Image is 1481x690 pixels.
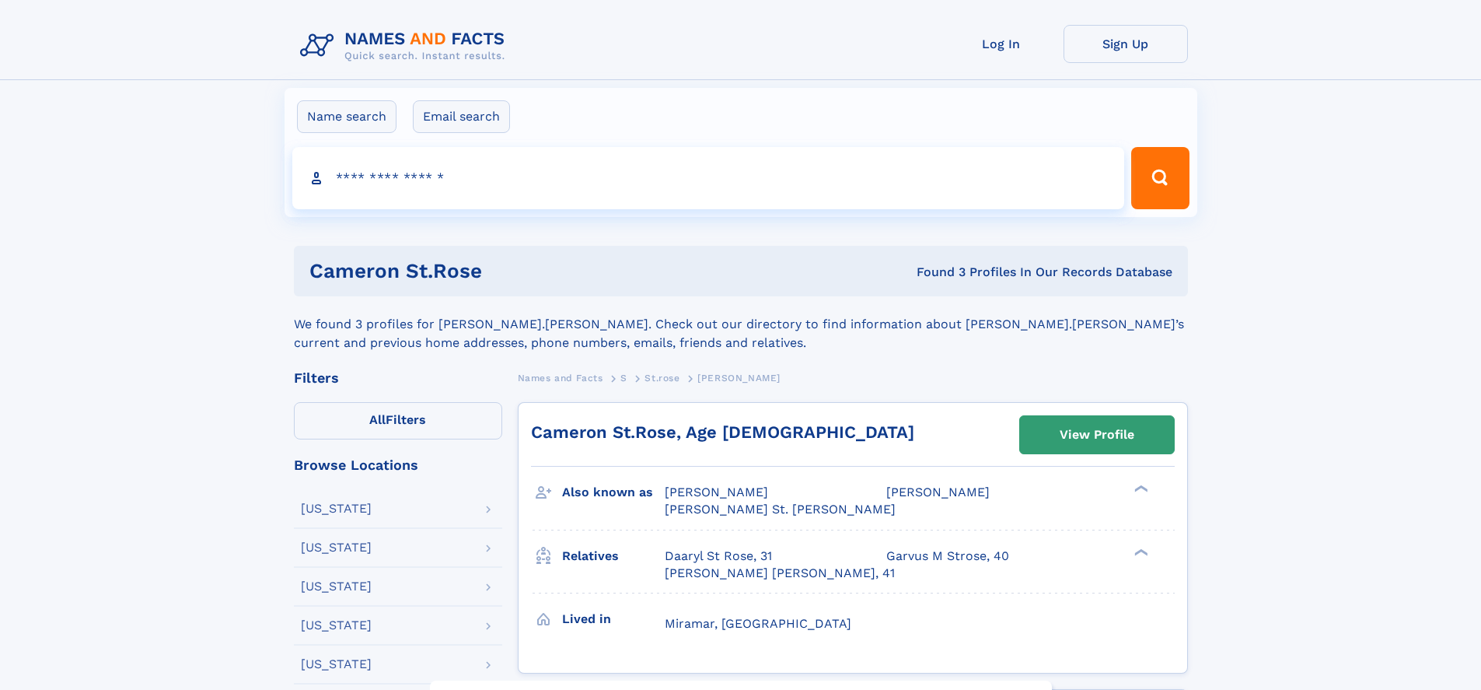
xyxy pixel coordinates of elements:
h3: Lived in [562,606,665,632]
div: ❯ [1130,547,1149,557]
label: Filters [294,402,502,440]
div: Filters [294,371,502,385]
h3: Also known as [562,479,665,506]
a: St.rose [644,368,679,387]
img: Logo Names and Facts [294,25,518,67]
div: ❯ [1130,484,1149,494]
div: View Profile [1060,417,1134,453]
div: [US_STATE] [301,580,372,593]
label: Email search [413,100,510,133]
a: Garvus M Strose, 40 [886,548,1009,565]
span: Miramar, [GEOGRAPHIC_DATA] [665,616,851,631]
a: Cameron St.Rose, Age [DEMOGRAPHIC_DATA] [531,422,914,442]
span: [PERSON_NAME] [886,485,990,499]
span: St.rose [644,373,679,384]
div: [US_STATE] [301,503,372,515]
a: View Profile [1020,416,1174,454]
span: [PERSON_NAME] [665,485,768,499]
span: [PERSON_NAME] St. [PERSON_NAME] [665,502,896,517]
div: [US_STATE] [301,619,372,632]
div: [US_STATE] [301,541,372,554]
a: Log In [939,25,1064,63]
h3: Relatives [562,543,665,569]
div: [US_STATE] [301,658,372,671]
span: All [369,412,386,427]
div: Browse Locations [294,458,502,472]
a: Names and Facts [518,368,603,387]
span: [PERSON_NAME] [697,373,781,384]
div: We found 3 profiles for [PERSON_NAME].[PERSON_NAME]. Check out our directory to find information ... [294,296,1188,352]
h1: Cameron St.rose [309,261,700,281]
a: Daaryl St Rose, 31 [665,548,772,565]
div: Found 3 Profiles In Our Records Database [699,264,1172,281]
button: Search Button [1131,147,1189,209]
label: Name search [297,100,396,133]
a: Sign Up [1064,25,1188,63]
a: S [620,368,627,387]
input: search input [292,147,1125,209]
a: [PERSON_NAME] [PERSON_NAME], 41 [665,565,895,582]
span: S [620,373,627,384]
